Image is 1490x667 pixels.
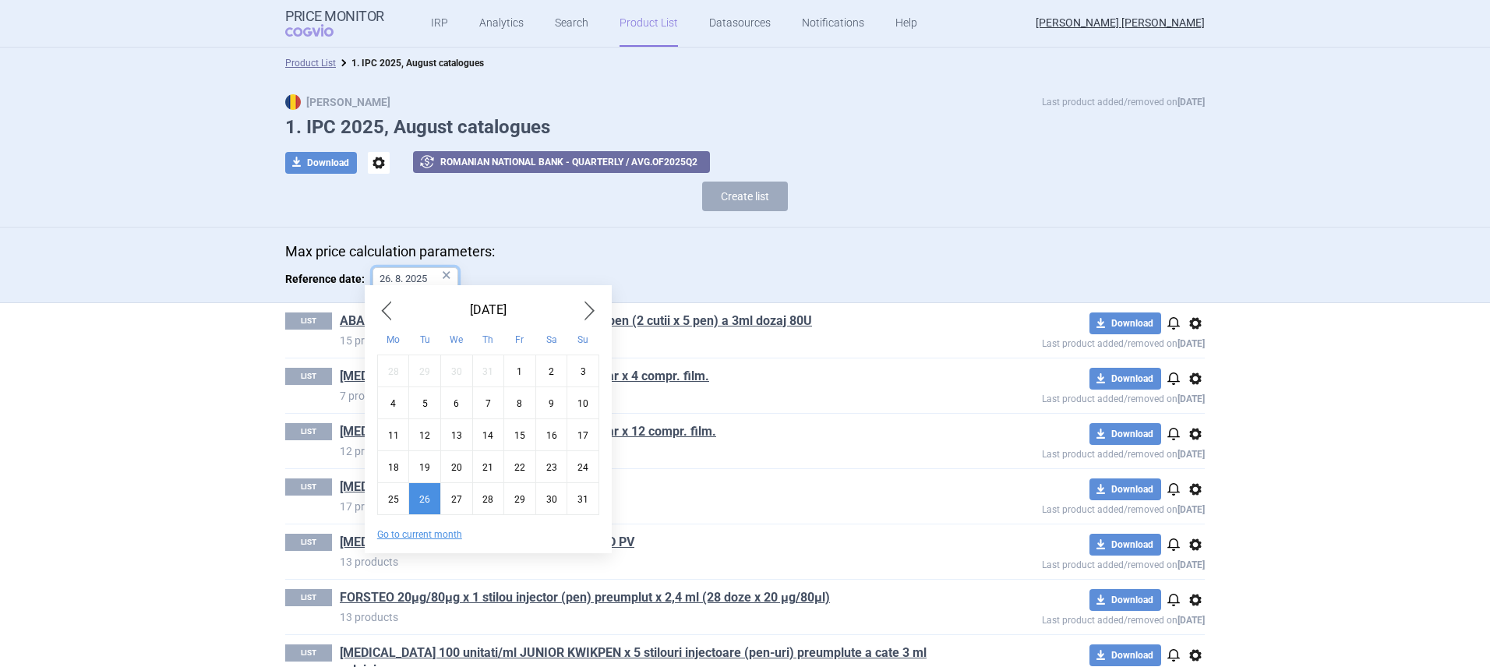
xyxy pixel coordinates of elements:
div: Mon Aug 04 2025 [377,387,409,419]
div: Wed Aug 06 2025 [440,387,472,419]
div: Tue Jul 29 2025 [409,355,441,387]
img: RO [285,94,301,110]
a: Price MonitorCOGVIO [285,9,384,38]
div: Mon Aug 18 2025 [377,451,409,483]
div: Sat Aug 09 2025 [535,387,567,419]
div: Fri Aug 22 2025 [504,451,536,483]
p: LIST [285,312,332,330]
div: [DATE] [377,298,599,323]
strong: [DATE] [1178,559,1205,570]
strong: [DATE] [1178,615,1205,626]
h1: CIALIS 20MG x 1 blist. Al/PVC/PE/Aclar x 12 compr. film. [340,423,929,443]
p: Last product added/removed on [929,500,1205,515]
div: Sat Aug 23 2025 [535,451,567,483]
strong: 1. IPC 2025, August catalogues [351,58,484,69]
a: ABASAGLAR SOL INJ. x10 stilouri pre-umplute/pen (2 cutii x 5 pen) a 3ml dozaj 80U [340,312,812,330]
p: LIST [285,423,332,440]
abbr: Monday [387,334,400,345]
button: Download [1089,589,1161,611]
button: Download [1089,423,1161,445]
p: Last product added/removed on [1042,94,1205,110]
p: 7 products [340,388,929,404]
strong: [DATE] [1178,449,1205,460]
p: 17 products [340,499,929,514]
p: LIST [285,478,332,496]
div: Fri Aug 08 2025 [504,387,536,419]
button: Download [1089,644,1161,666]
div: Sat Aug 02 2025 [535,355,567,387]
abbr: Friday [515,334,524,345]
h1: 1. IPC 2025, August catalogues [285,116,1205,139]
a: [MEDICAL_DATA] [340,478,436,496]
div: Mon Jul 28 2025 [377,355,409,387]
p: LIST [285,534,332,551]
div: Thu Aug 07 2025 [472,387,504,419]
abbr: Thursday [482,334,493,345]
div: Thu Jul 31 2025 [472,355,504,387]
p: 12 products [340,443,929,459]
button: Romanian National Bank - Quarterly / avg.of2025Q2 [413,151,710,173]
strong: [DATE] [1178,97,1205,108]
h1: FORSTEO 20µg/80µg x 1 stilou injector (pen) preumplut x 2,4 ml (28 doze x 20 µg/80µl) [340,589,929,609]
div: Fri Aug 29 2025 [504,483,536,515]
li: 1. IPC 2025, August catalogues [336,55,484,71]
div: Wed Aug 20 2025 [440,451,472,483]
div: Sat Aug 16 2025 [535,419,567,451]
p: Last product added/removed on [929,334,1205,349]
div: Thu Aug 28 2025 [472,483,504,515]
p: LIST [285,589,332,606]
a: [MEDICAL_DATA] AUTOINJ 120MG 1ML X3 PEND PV [340,534,634,551]
div: Wed Aug 13 2025 [440,419,472,451]
div: Tue Aug 19 2025 [409,451,441,483]
li: Product List [285,55,336,71]
button: Download [1089,534,1161,556]
strong: Price Monitor [285,9,384,24]
h1: Cyramza [340,478,929,499]
a: [MEDICAL_DATA] 20MG x 1 blist. Al/PVC/PE/Aclar x 12 compr. film. [340,423,716,440]
strong: [DATE] [1178,504,1205,515]
div: Thu Aug 21 2025 [472,451,504,483]
button: Download [1089,368,1161,390]
div: Fri Aug 01 2025 [504,355,536,387]
div: Sat Aug 30 2025 [535,483,567,515]
abbr: Wednesday [450,334,463,345]
abbr: Sunday [577,334,588,345]
a: FORSTEO 20µg/80µg x 1 stilou injector (pen) preumplut x 2,4 ml (28 doze x 20 µg/80µl) [340,589,830,606]
input: Reference date:× [372,267,458,291]
div: Sun Aug 24 2025 [567,451,599,483]
div: Sun Aug 03 2025 [567,355,599,387]
div: Wed Aug 27 2025 [440,483,472,515]
span: Reference date: [285,267,372,291]
button: Go to current month [377,528,462,541]
strong: [DATE] [1178,338,1205,349]
button: Download [285,152,357,174]
div: Sun Aug 17 2025 [567,419,599,451]
strong: [PERSON_NAME] [285,96,390,108]
span: Next Month [581,298,599,323]
p: 13 products [340,609,929,625]
div: Mon Aug 25 2025 [377,483,409,515]
a: [MEDICAL_DATA] 10MG x 1 blist. Al/PVC/PE/Aclar x 4 compr. film. [340,368,709,385]
button: Create list [702,182,788,211]
div: Tue Aug 12 2025 [409,419,441,451]
div: Wed Jul 30 2025 [440,355,472,387]
p: LIST [285,368,332,385]
abbr: Saturday [546,334,557,345]
p: Max price calculation parameters: [285,243,1205,260]
div: Tue Aug 05 2025 [409,387,441,419]
p: Last product added/removed on [929,611,1205,626]
p: LIST [285,644,332,662]
h1: ABASAGLAR SOL INJ. x10 stilouri pre-umplute/pen (2 cutii x 5 pen) a 3ml dozaj 80U [340,312,929,333]
a: Product List [285,58,336,69]
div: Sun Aug 10 2025 [567,387,599,419]
h1: EMGALITY AUTOINJ 120MG 1ML X3 PEND PV [340,534,929,554]
button: Download [1089,312,1161,334]
abbr: Tuesday [420,334,430,345]
div: Thu Aug 14 2025 [472,419,504,451]
p: Last product added/removed on [929,390,1205,404]
div: Sun Aug 31 2025 [567,483,599,515]
span: COGVIO [285,24,355,37]
button: Download [1089,478,1161,500]
p: Last product added/removed on [929,556,1205,570]
p: 13 products [340,554,929,570]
